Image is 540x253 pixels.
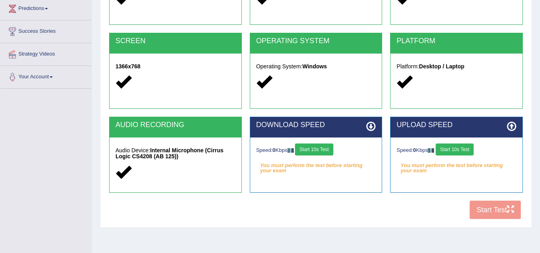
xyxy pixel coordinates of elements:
h2: DOWNLOAD SPEED [256,121,376,129]
div: Speed: Kbps [256,143,376,157]
img: ajax-loader-fb-connection.gif [428,148,434,153]
strong: 1366x768 [116,63,140,70]
em: You must perform the test before starting your exam [397,159,516,171]
strong: Windows [303,63,327,70]
strong: Desktop / Laptop [419,63,464,70]
h5: Audio Device: [116,147,235,160]
em: You must perform the test before starting your exam [256,159,376,171]
h2: AUDIO RECORDING [116,121,235,129]
div: Speed: Kbps [397,143,516,157]
button: Start 10s Test [436,143,474,155]
h2: UPLOAD SPEED [397,121,516,129]
strong: Internal Microphone (Cirrus Logic CS4208 (AB 125)) [116,147,223,159]
a: Success Stories [0,20,92,40]
img: ajax-loader-fb-connection.gif [287,148,294,153]
h5: Platform: [397,64,516,70]
h5: Operating System: [256,64,376,70]
h2: PLATFORM [397,37,516,45]
h2: SCREEN [116,37,235,45]
a: Your Account [0,66,92,86]
strong: 0 [273,147,275,153]
strong: 0 [413,147,416,153]
a: Strategy Videos [0,43,92,63]
button: Start 10s Test [295,143,333,155]
h2: OPERATING SYSTEM [256,37,376,45]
